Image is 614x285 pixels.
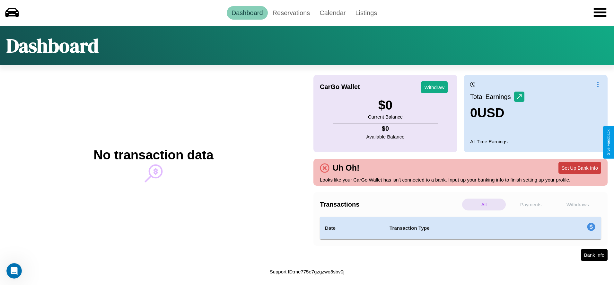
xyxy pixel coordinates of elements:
[320,83,360,91] h4: CarGo Wallet
[6,263,22,279] iframe: Intercom live chat
[368,98,403,112] h3: $ 0
[390,224,535,232] h4: Transaction Type
[366,125,405,132] h4: $ 0
[325,224,379,232] h4: Date
[320,217,601,239] table: simple table
[509,199,553,210] p: Payments
[581,249,608,261] button: Bank Info
[320,175,601,184] p: Looks like your CarGo Wallet has isn't connected to a bank. Input up your banking info to finish ...
[368,112,403,121] p: Current Balance
[462,199,506,210] p: All
[366,132,405,141] p: Available Balance
[329,163,363,173] h4: Uh Oh!
[470,137,601,146] p: All Time Earnings
[6,32,99,59] h1: Dashboard
[470,106,524,120] h3: 0 USD
[315,6,350,20] a: Calendar
[268,6,315,20] a: Reservations
[320,201,460,208] h4: Transactions
[558,162,601,174] button: Set Up Bank Info
[470,91,514,102] p: Total Earnings
[93,148,213,162] h2: No transaction data
[606,129,611,156] div: Give Feedback
[270,267,345,276] p: Support ID: me775e7gzgzwo5sbv0j
[556,199,600,210] p: Withdraws
[227,6,268,20] a: Dashboard
[421,81,448,93] button: Withdraw
[350,6,382,20] a: Listings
